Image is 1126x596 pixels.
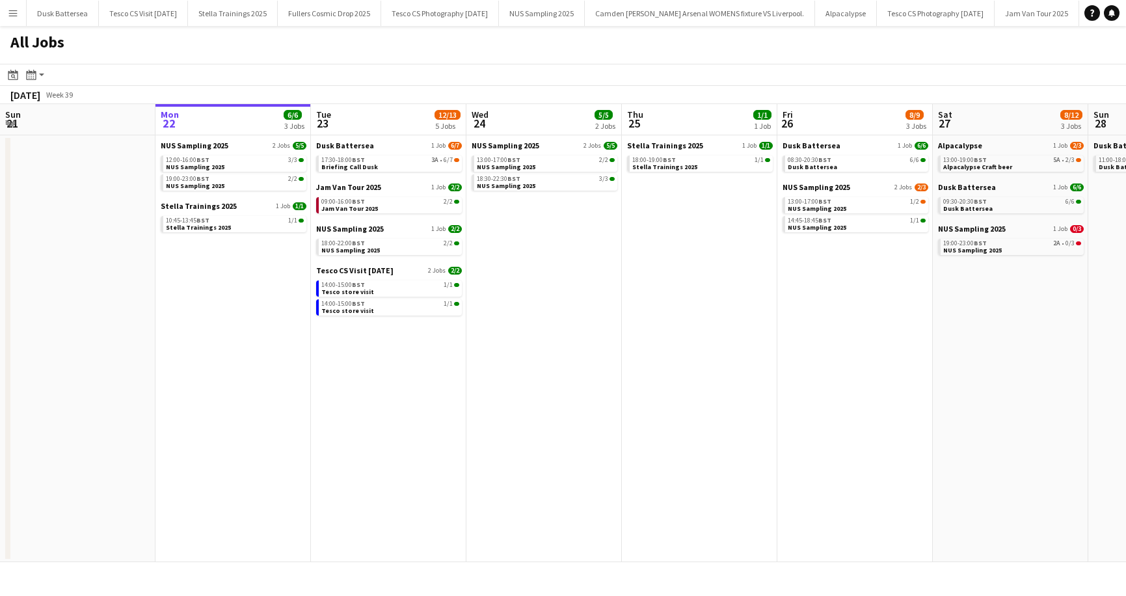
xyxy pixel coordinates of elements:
div: Stella Trainings 20251 Job1/118:00-19:00BST1/1Stella Trainings 2025 [627,141,773,174]
a: 10:45-13:45BST1/1Stella Trainings 2025 [166,216,304,231]
span: 1 Job [431,225,446,233]
div: Jam Van Tour 20251 Job2/209:00-16:00BST2/2Jam Van Tour 2025 [316,182,462,224]
a: Stella Trainings 20251 Job1/1 [627,141,773,150]
a: Stella Trainings 20251 Job1/1 [161,201,306,211]
span: BST [352,280,365,289]
span: Thu [627,109,643,120]
a: 18:30-22:30BST3/3NUS Sampling 2025 [477,174,615,189]
span: 23 [314,116,331,131]
span: 2A [1053,240,1060,247]
a: NUS Sampling 20251 Job2/2 [316,224,462,234]
span: 18:30-22:30 [477,176,520,182]
span: 1 Job [742,142,757,150]
span: BST [196,174,209,183]
span: 0/3 [1066,240,1075,247]
a: Dusk Battersea1 Job6/6 [783,141,928,150]
span: 1/1 [753,110,771,120]
span: 6/6 [915,142,928,150]
span: 1 Job [1053,183,1067,191]
span: 3/3 [599,176,608,182]
span: 6/6 [1076,200,1081,204]
a: 18:00-22:00BST2/2NUS Sampling 2025 [321,239,459,254]
div: 5 Jobs [435,121,460,131]
span: 1 Job [431,142,446,150]
span: 08:30-20:30 [788,157,831,163]
a: 12:00-16:00BST3/3NUS Sampling 2025 [166,156,304,170]
a: 13:00-17:00BST2/2NUS Sampling 2025 [477,156,615,170]
div: • [943,240,1081,247]
span: Mon [161,109,179,120]
span: 6/6 [910,157,919,163]
button: NUS Sampling 2025 [499,1,585,26]
a: NUS Sampling 20252 Jobs5/5 [161,141,306,150]
span: BST [507,156,520,164]
span: BST [663,156,676,164]
span: 18:00-19:00 [632,157,676,163]
span: 2/2 [610,158,615,162]
span: Dusk Battersea [938,182,996,192]
span: 6/6 [920,158,926,162]
span: 14:45-18:45 [788,217,831,224]
span: 5/5 [595,110,613,120]
span: BST [196,216,209,224]
span: BST [818,197,831,206]
div: NUS Sampling 20252 Jobs5/512:00-16:00BST3/3NUS Sampling 202519:00-23:00BST2/2NUS Sampling 2025 [161,141,306,201]
span: 2/2 [299,177,304,181]
a: NUS Sampling 20251 Job0/3 [938,224,1084,234]
span: 2 Jobs [894,183,912,191]
a: Jam Van Tour 20251 Job2/2 [316,182,462,192]
span: Tesco store visit [321,306,374,315]
span: 6/7 [448,142,462,150]
span: NUS Sampling 2025 [166,163,224,171]
span: 6/6 [1066,198,1075,205]
a: NUS Sampling 20252 Jobs5/5 [472,141,617,150]
button: Stella Trainings 2025 [188,1,278,26]
span: BST [196,156,209,164]
span: 3/3 [288,157,297,163]
span: NUS Sampling 2025 [166,182,224,190]
span: Jam Van Tour 2025 [321,204,378,213]
span: 3/3 [610,177,615,181]
div: Alpacalypse1 Job2/313:00-19:00BST5A•2/3Alpacalypse Craft beer [938,141,1084,182]
span: 1/1 [293,202,306,210]
span: Stella Trainings 2025 [166,223,231,232]
span: NUS Sampling 2025 [161,141,228,150]
div: NUS Sampling 20252 Jobs2/313:00-17:00BST1/2NUS Sampling 202514:45-18:45BST1/1NUS Sampling 2025 [783,182,928,235]
span: 1 Job [276,202,290,210]
span: Dusk Battersea [316,141,374,150]
button: Dusk Battersea [27,1,99,26]
button: Tesco CS Photography [DATE] [381,1,499,26]
span: 24 [470,116,489,131]
span: Alpacalypse Craft beer [943,163,1012,171]
span: 5/5 [604,142,617,150]
span: 1/1 [454,302,459,306]
div: NUS Sampling 20251 Job0/319:00-23:00BST2A•0/3NUS Sampling 2025 [938,224,1084,258]
button: Tesco CS Photography [DATE] [877,1,995,26]
div: 1 Job [754,121,771,131]
span: 5A [1053,157,1060,163]
span: BST [352,197,365,206]
a: Dusk Battersea1 Job6/7 [316,141,462,150]
a: 09:30-20:30BST6/6Dusk Battersea [943,197,1081,212]
span: 13:00-17:00 [788,198,831,205]
span: 6/7 [444,157,453,163]
span: 1/2 [910,198,919,205]
a: NUS Sampling 20252 Jobs2/3 [783,182,928,192]
a: Alpacalypse1 Job2/3 [938,141,1084,150]
span: Stella Trainings 2025 [632,163,697,171]
div: 3 Jobs [906,121,926,131]
span: 1 Job [1053,142,1067,150]
button: Alpacalypse [815,1,877,26]
span: 18:00-22:00 [321,240,365,247]
span: 2/2 [288,176,297,182]
span: 2 Jobs [273,142,290,150]
span: 2/3 [1066,157,1075,163]
span: 12/13 [435,110,461,120]
span: 19:00-23:00 [166,176,209,182]
span: 2/2 [448,267,462,275]
span: 3/3 [299,158,304,162]
span: Alpacalypse [938,141,982,150]
span: 5/5 [293,142,306,150]
div: NUS Sampling 20251 Job2/218:00-22:00BST2/2NUS Sampling 2025 [316,224,462,265]
span: 22 [159,116,179,131]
